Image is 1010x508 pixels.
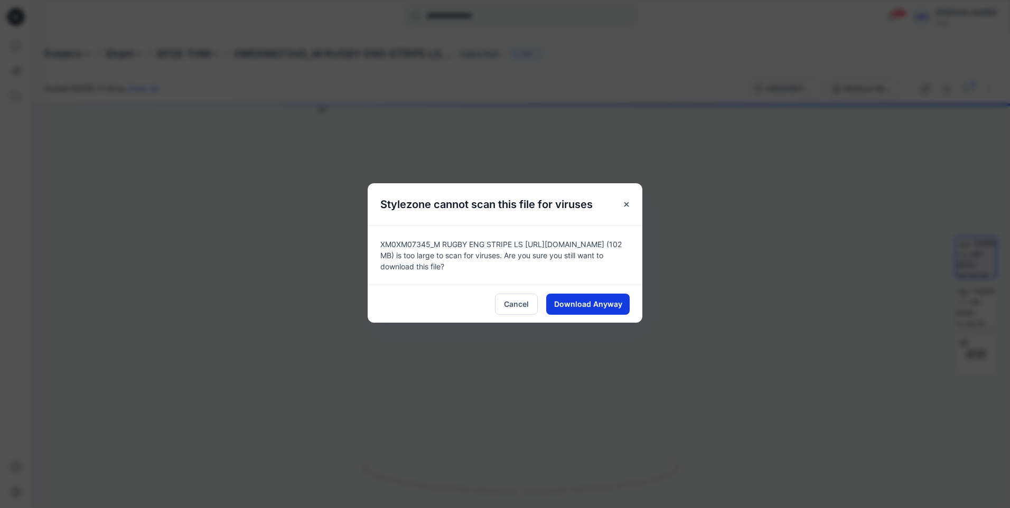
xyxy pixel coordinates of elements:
span: Download Anyway [554,298,622,309]
div: XM0XM07345_M RUGBY ENG STRIPE LS [URL][DOMAIN_NAME] (102 MB) is too large to scan for viruses. Ar... [368,225,642,285]
button: Download Anyway [546,294,630,315]
button: Cancel [495,294,538,315]
h5: Stylezone cannot scan this file for viruses [368,183,605,225]
span: Cancel [504,298,529,309]
button: Close [617,195,636,214]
